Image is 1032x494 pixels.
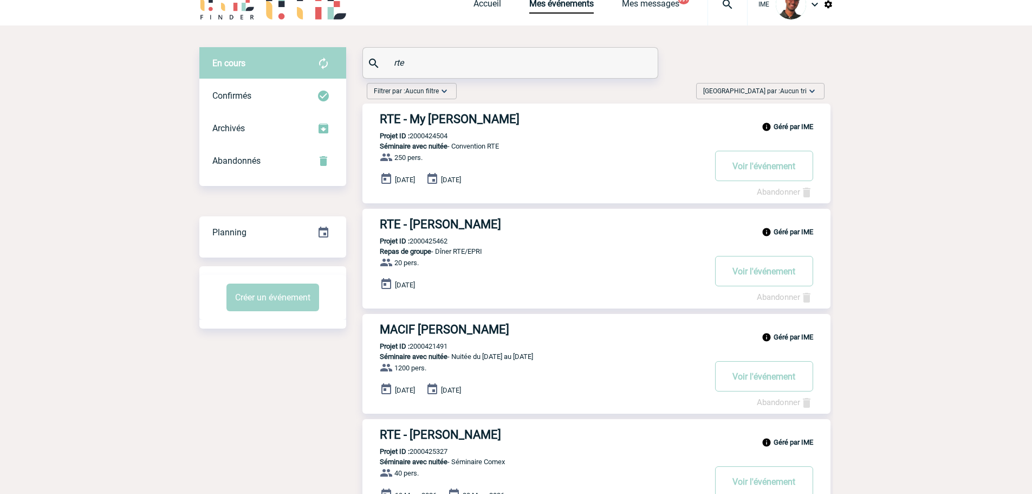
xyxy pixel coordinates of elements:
b: Projet ID : [380,132,410,140]
span: Séminaire avec nuitée [380,142,447,150]
span: [DATE] [441,386,461,394]
h3: RTE - [PERSON_NAME] [380,428,705,441]
a: RTE - [PERSON_NAME] [362,428,830,441]
b: Géré par IME [774,228,813,236]
img: info_black_24dp.svg [762,122,771,132]
div: Retrouvez ici tous vos événements organisés par date et état d'avancement [199,216,346,249]
span: [GEOGRAPHIC_DATA] par : [703,86,807,97]
p: 2000421491 [362,342,447,350]
div: Retrouvez ici tous les événements que vous avez décidé d'archiver [199,112,346,145]
span: [DATE] [395,281,415,289]
img: info_black_24dp.svg [762,227,771,237]
button: Voir l'événement [715,361,813,392]
span: Confirmés [212,91,251,101]
a: Abandonner [757,187,813,197]
span: IME [758,1,769,8]
div: Retrouvez ici tous vos évènements avant confirmation [199,47,346,80]
img: baseline_expand_more_white_24dp-b.png [807,86,817,97]
p: - Séminaire Comex [362,458,705,466]
b: Projet ID : [380,342,410,350]
p: 2000425462 [362,237,447,245]
span: 1200 pers. [394,364,426,372]
button: Créer un événement [226,284,319,311]
h3: RTE - [PERSON_NAME] [380,217,705,231]
span: Abandonnés [212,156,261,166]
span: En cours [212,58,245,68]
span: 40 pers. [394,469,419,477]
a: MACIF [PERSON_NAME] [362,323,830,336]
span: [DATE] [395,176,415,184]
b: Géré par IME [774,123,813,131]
span: [DATE] [395,386,415,394]
span: Repas de groupe [380,247,431,255]
p: - Nuitée du [DATE] au [DATE] [362,352,705,361]
p: - Convention RTE [362,142,705,150]
img: info_black_24dp.svg [762,332,771,342]
b: Géré par IME [774,438,813,446]
p: - Dîner RTE/EPRI [362,247,705,255]
span: [DATE] [441,176,461,184]
span: 20 pers. [394,259,419,267]
a: RTE - [PERSON_NAME] [362,217,830,231]
img: baseline_expand_more_white_24dp-b.png [439,86,450,97]
button: Voir l'événement [715,256,813,286]
h3: MACIF [PERSON_NAME] [380,323,705,336]
img: info_black_24dp.svg [762,438,771,447]
span: Filtrer par : [374,86,439,97]
h3: RTE - My [PERSON_NAME] [380,112,705,126]
span: 250 pers. [394,153,423,162]
span: Archivés [212,123,245,133]
p: 2000425327 [362,447,447,455]
p: 2000424504 [362,132,447,140]
button: Voir l'événement [715,151,813,181]
a: Abandonner [757,397,813,407]
span: Planning [212,227,246,238]
div: Retrouvez ici tous vos événements annulés [199,145,346,177]
input: Rechercher un événement par son nom [391,55,632,70]
b: Projet ID : [380,237,410,245]
span: Aucun tri [780,87,807,95]
a: Planning [199,216,346,248]
a: RTE - My [PERSON_NAME] [362,112,830,126]
span: Séminaire avec nuitée [380,352,447,361]
span: Séminaire avec nuitée [380,458,447,466]
a: Abandonner [757,292,813,302]
span: Aucun filtre [405,87,439,95]
b: Géré par IME [774,333,813,341]
b: Projet ID : [380,447,410,455]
